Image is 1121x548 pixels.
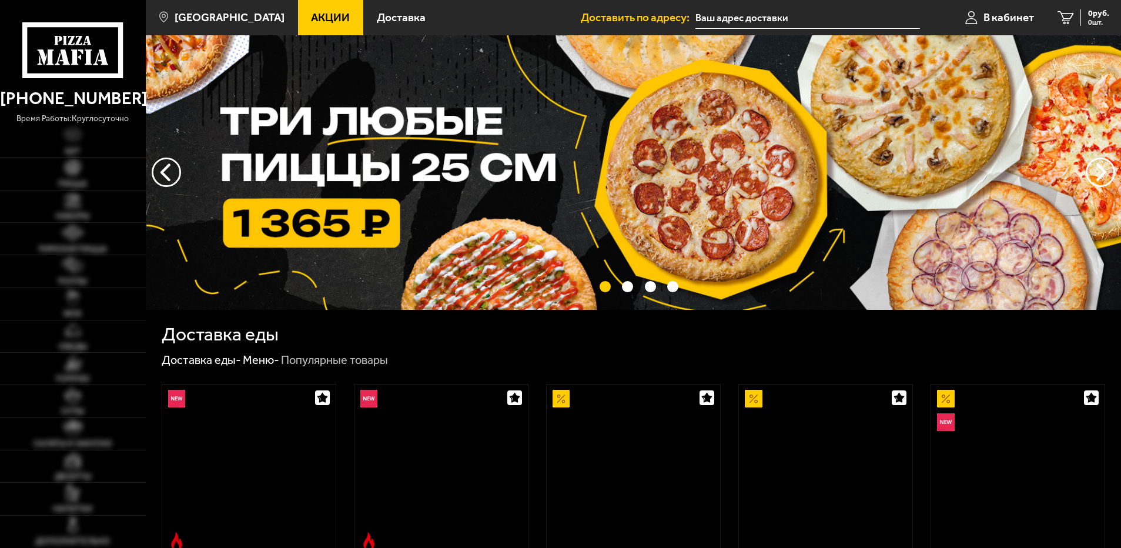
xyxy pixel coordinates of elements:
span: Десерты [55,473,91,481]
img: Акционный [553,390,570,407]
span: Супы [61,407,84,416]
span: Римская пицца [39,245,107,253]
span: 0 руб. [1088,9,1109,18]
span: Акции [311,12,350,23]
img: Новинка [937,413,955,431]
button: точки переключения [622,281,633,292]
img: Новинка [168,390,186,407]
span: Доставить по адресу: [581,12,695,23]
h1: Доставка еды [162,325,279,344]
span: [GEOGRAPHIC_DATA] [175,12,285,23]
span: WOK [63,310,82,318]
img: Акционный [745,390,762,407]
span: Роллы [58,278,87,286]
span: Дополнительно [35,537,110,546]
span: Хит [65,148,81,156]
span: Доставка [377,12,426,23]
span: В кабинет [983,12,1034,23]
div: Популярные товары [281,353,388,368]
button: точки переключения [667,281,678,292]
span: Обеды [59,343,87,351]
span: Пицца [58,180,87,188]
span: 0 шт. [1088,19,1109,26]
span: Горячее [56,375,90,383]
button: точки переключения [645,281,656,292]
img: Акционный [937,390,955,407]
a: Меню- [243,353,279,367]
span: Наборы [56,212,89,220]
span: Салаты и закуски [34,440,112,448]
a: Доставка еды- [162,353,241,367]
button: предыдущий [1086,158,1115,187]
img: Новинка [360,390,378,407]
button: точки переключения [600,281,611,292]
span: Напитки [53,505,92,513]
button: следующий [152,158,181,187]
input: Ваш адрес доставки [695,7,919,29]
